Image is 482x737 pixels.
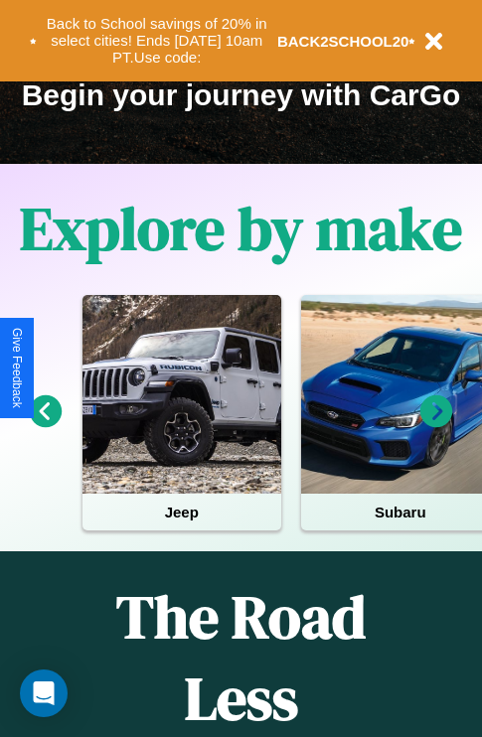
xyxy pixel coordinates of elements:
div: Give Feedback [10,328,24,408]
b: BACK2SCHOOL20 [277,33,409,50]
h4: Jeep [82,494,281,530]
h1: Explore by make [20,188,462,269]
div: Open Intercom Messenger [20,669,68,717]
button: Back to School savings of 20% in select cities! Ends [DATE] 10am PT.Use code: [37,10,277,72]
